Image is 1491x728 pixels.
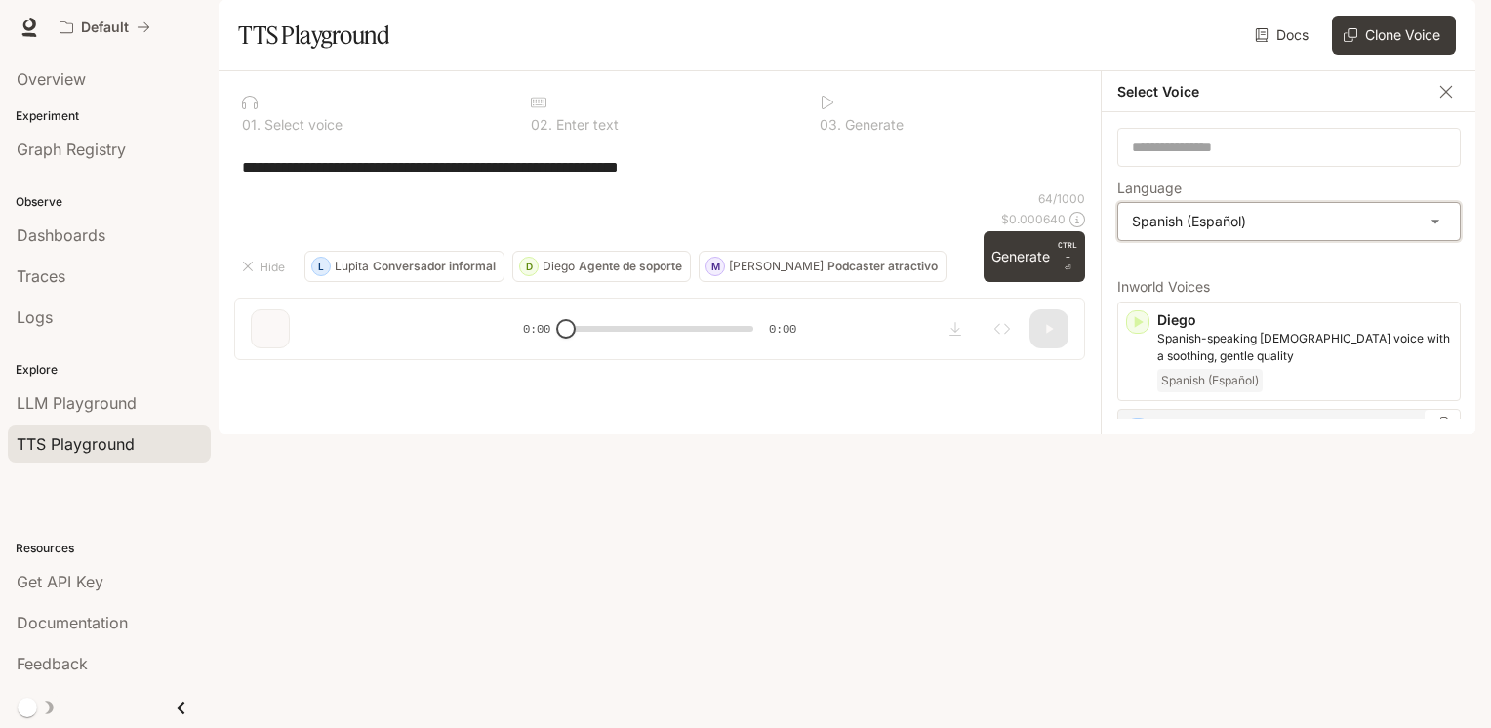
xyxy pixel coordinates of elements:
[699,251,947,282] button: M[PERSON_NAME]Podcaster atractivo
[238,16,389,55] h1: TTS Playground
[706,251,724,282] div: M
[729,261,824,272] p: [PERSON_NAME]
[242,118,261,132] p: 0 1 .
[543,261,575,272] p: Diego
[312,251,330,282] div: L
[841,118,904,132] p: Generate
[512,251,691,282] button: DDiegoAgente de soporte
[984,231,1085,282] button: GenerateCTRL +⏎
[1432,417,1452,432] button: Copy Voice ID
[1117,280,1461,294] p: Inworld Voices
[261,118,343,132] p: Select voice
[1038,190,1085,207] p: 64 / 1000
[520,251,538,282] div: D
[234,251,297,282] button: Hide
[51,8,159,47] button: All workspaces
[1117,182,1182,195] p: Language
[1251,16,1316,55] a: Docs
[1332,16,1456,55] button: Clone Voice
[1001,211,1066,227] p: $ 0.000640
[531,118,552,132] p: 0 2 .
[1118,203,1460,240] div: Spanish (Español)
[552,118,619,132] p: Enter text
[304,251,504,282] button: LLupitaConversador informal
[335,261,369,272] p: Lupita
[81,20,129,36] p: Default
[827,261,938,272] p: Podcaster atractivo
[1157,310,1452,330] p: Diego
[1157,369,1263,392] span: Spanish (Español)
[579,261,682,272] p: Agente de soporte
[1058,239,1077,263] p: CTRL +
[373,261,496,272] p: Conversador informal
[820,118,841,132] p: 0 3 .
[1157,330,1452,365] p: Spanish-speaking male voice with a soothing, gentle quality
[1058,239,1077,274] p: ⏎
[1157,418,1452,437] p: Lupita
